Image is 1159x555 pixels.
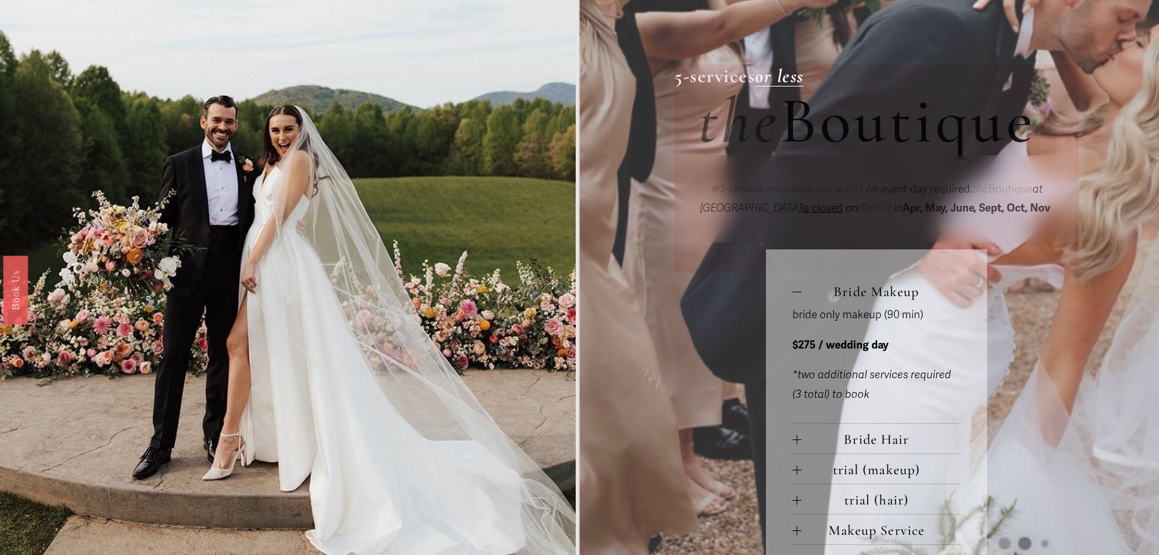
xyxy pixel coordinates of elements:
[792,368,951,401] em: *two additional services required (3 total) to book
[801,462,961,478] span: trial (makeup)
[780,81,1036,160] span: Boutique
[891,201,1053,215] span: in
[792,424,961,453] button: Bride Hair
[719,182,863,196] strong: 3-service minimum per artist
[973,182,1033,196] span: Boutique
[902,201,1050,215] strong: Apr, May, June, Sept, Oct, Nov
[3,255,28,324] a: Book Us
[801,431,961,448] span: Bride Hair
[755,64,803,88] a: or less
[801,201,843,215] span: is closed
[973,182,988,196] em: the
[858,201,891,215] em: [DATE]
[801,522,961,539] span: Makeup Service
[792,338,889,352] strong: $275 / wedding day
[801,283,961,300] span: Bride Makeup
[698,81,779,160] em: the
[792,276,961,306] button: Bride Makeup
[792,515,961,544] button: Makeup Service
[801,492,961,508] span: trial (hair)
[698,180,1054,218] p: on
[792,484,961,514] button: trial (hair)
[863,182,973,196] span: on event day required.
[792,306,961,325] p: bride only makeup (90 min)
[710,182,719,196] em: ✽
[792,306,961,423] div: Bride Makeup
[674,64,755,88] strong: 5-services
[792,454,961,484] button: trial (makeup)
